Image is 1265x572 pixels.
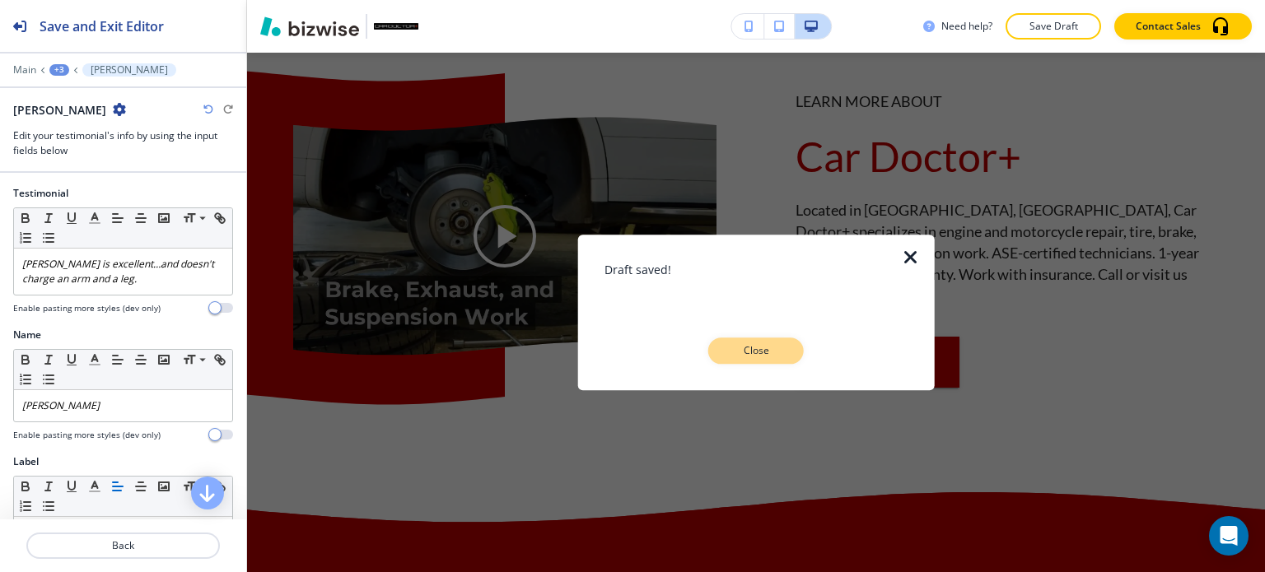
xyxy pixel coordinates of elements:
[708,337,804,364] button: Close
[1114,13,1252,40] button: Contact Sales
[1209,516,1249,556] div: Open Intercom Messenger
[40,16,164,36] h2: Save and Exit Editor
[13,302,161,314] h4: Enable pasting more styles (dev only)
[22,398,100,412] em: [PERSON_NAME]
[1027,19,1080,34] p: Save Draft
[26,532,220,559] button: Back
[374,23,418,30] img: Your Logo
[13,64,36,76] button: Main
[82,63,176,77] button: [PERSON_NAME]
[941,19,992,34] h3: Need help?
[13,128,233,158] h3: Edit your testimonial's info by using the input fields below
[22,257,217,286] em: [PERSON_NAME] is excellent…and doesn't charge an arm and a leg.
[13,101,106,119] h2: [PERSON_NAME]
[604,261,908,278] h3: Draft saved!
[730,343,782,358] p: Close
[1006,13,1101,40] button: Save Draft
[13,186,68,201] h2: Testimonial
[13,454,39,469] h2: Label
[49,64,69,76] button: +3
[28,538,218,553] p: Back
[260,16,359,36] img: Bizwise Logo
[1136,19,1201,34] p: Contact Sales
[91,64,168,76] p: [PERSON_NAME]
[13,328,41,342] h2: Name
[13,429,161,441] h4: Enable pasting more styles (dev only)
